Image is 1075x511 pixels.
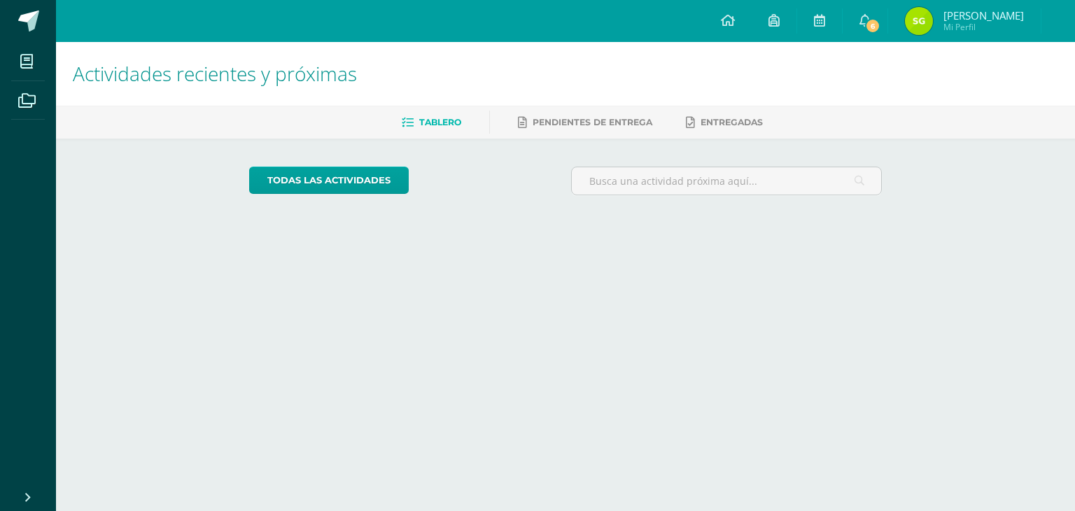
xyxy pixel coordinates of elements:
[572,167,882,195] input: Busca una actividad próxima aquí...
[402,111,461,134] a: Tablero
[943,8,1024,22] span: [PERSON_NAME]
[686,111,763,134] a: Entregadas
[419,117,461,127] span: Tablero
[533,117,652,127] span: Pendientes de entrega
[905,7,933,35] img: 8acaac60eb6b7a194adca9eb74a2ee25.png
[943,21,1024,33] span: Mi Perfil
[518,111,652,134] a: Pendientes de entrega
[249,167,409,194] a: todas las Actividades
[865,18,880,34] span: 6
[73,60,357,87] span: Actividades recientes y próximas
[701,117,763,127] span: Entregadas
